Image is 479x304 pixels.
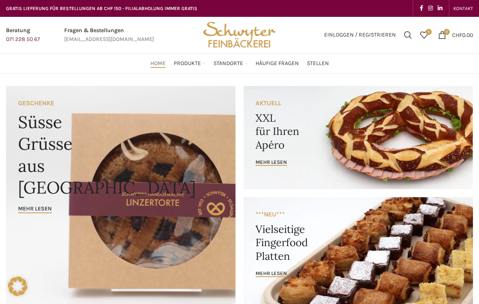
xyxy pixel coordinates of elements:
[200,31,279,38] a: Site logo
[452,31,462,38] span: CHF
[2,55,477,71] div: Main navigation
[444,29,450,35] span: 0
[416,27,432,43] div: Meine Wunschliste
[6,26,40,44] a: Infobox link
[256,55,299,71] a: Häufige Fragen
[213,55,248,71] a: Standorte
[6,6,197,11] span: GRATIS LIEFERUNG FÜR BESTELLUNGEN AB CHF 150 - FILIALABHOLUNG IMMER GRATIS
[416,27,432,43] a: 0
[449,0,477,16] div: Secondary navigation
[307,60,329,67] span: Stellen
[150,60,166,67] span: Home
[256,60,299,67] span: Häufige Fragen
[324,32,396,38] span: Einloggen / Registrieren
[244,86,473,189] a: Banner link
[417,3,426,14] a: Facebook social link
[150,55,166,71] a: Home
[435,3,445,14] a: Linkedin social link
[426,29,432,35] span: 0
[307,55,329,71] a: Stellen
[213,60,243,67] span: Standorte
[453,0,473,16] a: KONTAKT
[452,31,473,38] bdi: 0.00
[400,27,416,43] a: Suchen
[200,17,279,53] img: Bäckerei Schwyter
[174,60,201,67] span: Produkte
[64,26,154,44] a: Infobox link
[320,27,400,43] a: Einloggen / Registrieren
[453,6,473,11] span: KONTAKT
[174,55,205,71] a: Produkte
[426,3,435,14] a: Instagram social link
[434,27,477,43] a: 0 CHF0.00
